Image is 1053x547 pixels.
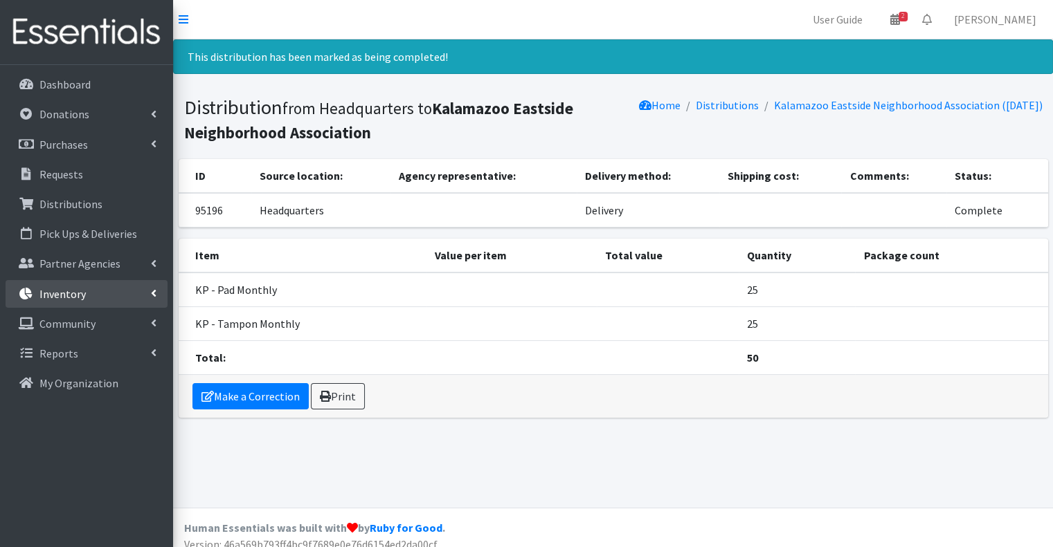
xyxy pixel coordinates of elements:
a: Requests [6,160,168,188]
td: KP - Pad Monthly [179,272,427,307]
a: Pick Ups & Deliveries [6,220,168,248]
img: HumanEssentials [6,9,168,55]
p: Inventory [39,287,86,301]
th: Total value [597,239,739,272]
p: Community [39,317,96,331]
th: Delivery method: [577,159,719,193]
a: My Organization [6,369,168,397]
a: [PERSON_NAME] [943,6,1047,33]
p: Dashboard [39,77,91,91]
a: Inventory [6,280,168,308]
th: Item [179,239,427,272]
a: Print [311,383,365,409]
strong: Total: [195,351,226,364]
a: Home [639,98,681,112]
th: Quantity [739,239,856,272]
p: Reports [39,346,78,360]
a: User Guide [802,6,874,33]
a: Dashboard [6,71,168,98]
p: Purchases [39,138,88,151]
th: Status: [946,159,1047,193]
p: My Organization [39,376,118,390]
p: Requests [39,167,83,181]
a: Distributions [696,98,759,112]
div: This distribution has been marked as being completed! [173,39,1053,74]
a: Donations [6,100,168,128]
th: Shipping cost: [719,159,842,193]
td: 25 [739,307,856,341]
th: Comments: [841,159,946,193]
a: Kalamazoo Eastside Neighborhood Association ([DATE]) [774,98,1043,112]
th: Package count [855,239,1047,272]
a: Community [6,310,168,337]
th: ID [179,159,252,193]
a: 2 [879,6,911,33]
td: 25 [739,272,856,307]
span: 2 [899,12,908,21]
p: Partner Agencies [39,257,120,270]
p: Pick Ups & Deliveries [39,227,137,241]
th: Source location: [251,159,390,193]
td: Headquarters [251,193,390,228]
p: Donations [39,107,89,121]
td: KP - Tampon Monthly [179,307,427,341]
td: Delivery [577,193,719,228]
th: Value per item [426,239,596,272]
b: Kalamazoo Eastside Neighborhood Association [184,98,573,142]
a: Purchases [6,131,168,158]
a: Partner Agencies [6,250,168,277]
a: Reports [6,340,168,367]
td: Complete [946,193,1047,228]
td: 95196 [179,193,252,228]
strong: 50 [747,351,758,364]
a: Ruby for Good [370,521,442,535]
strong: Human Essentials was built with by . [184,521,445,535]
a: Make a Correction [192,383,309,409]
p: Distributions [39,197,102,211]
h1: Distribution [184,95,609,143]
a: Distributions [6,190,168,218]
small: from Headquarters to [184,98,573,142]
th: Agency representative: [390,159,577,193]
